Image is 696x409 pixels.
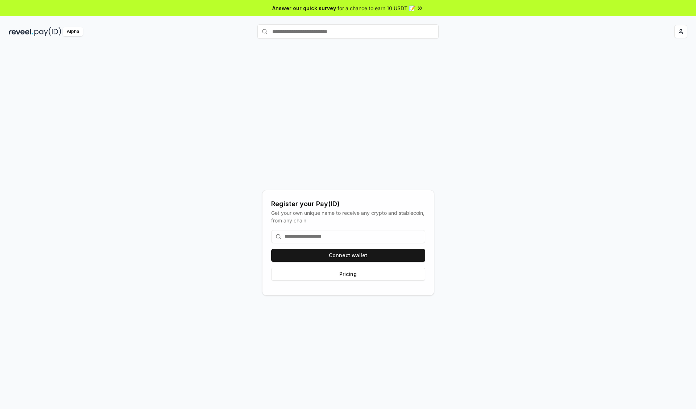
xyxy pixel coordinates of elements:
div: Get your own unique name to receive any crypto and stablecoin, from any chain [271,209,425,224]
span: for a chance to earn 10 USDT 📝 [337,4,415,12]
div: Register your Pay(ID) [271,199,425,209]
img: pay_id [34,27,61,36]
img: reveel_dark [9,27,33,36]
span: Answer our quick survey [272,4,336,12]
div: Alpha [63,27,83,36]
button: Pricing [271,268,425,281]
button: Connect wallet [271,249,425,262]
